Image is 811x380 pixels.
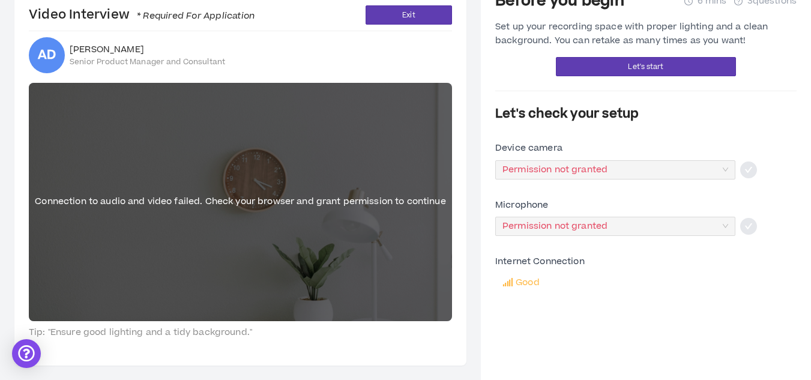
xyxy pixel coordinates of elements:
[38,49,56,61] div: AD
[740,218,757,235] span: check-circle
[12,339,41,368] div: Open Intercom Messenger
[495,142,562,155] span: Device camera
[29,37,65,73] div: Alfred D.
[495,20,797,47] div: Set up your recording space with proper lighting and a clean background. You can retake as many t...
[628,61,663,73] span: Let's start
[495,255,585,268] span: Internet Connection
[29,326,452,339] span: Tip: "Ensure good lighting and a tidy background."
[35,195,445,208] span: Connection to audio and video failed. Check your browser and grant permission to continue
[402,10,415,21] span: Exit
[495,199,548,212] span: Microphone
[556,57,736,76] button: Let's start
[366,5,452,25] button: Exit
[70,44,225,56] span: [PERSON_NAME]
[495,106,797,122] h4: Let's check your setup
[130,10,255,22] span: * Required For Application
[70,57,225,67] span: Senior Product Manager and Consultant
[29,7,255,23] h4: Video Interview
[740,161,757,178] span: check-circle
